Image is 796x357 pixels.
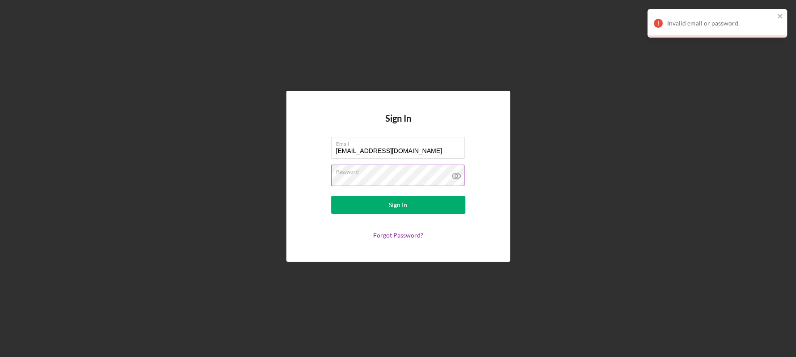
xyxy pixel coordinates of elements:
div: Invalid email or password. [667,20,775,27]
h4: Sign In [385,113,411,137]
a: Forgot Password? [373,231,423,239]
label: Email [336,137,465,147]
label: Password [336,165,465,175]
button: Sign In [331,196,465,214]
div: Sign In [389,196,407,214]
button: close [777,13,783,21]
